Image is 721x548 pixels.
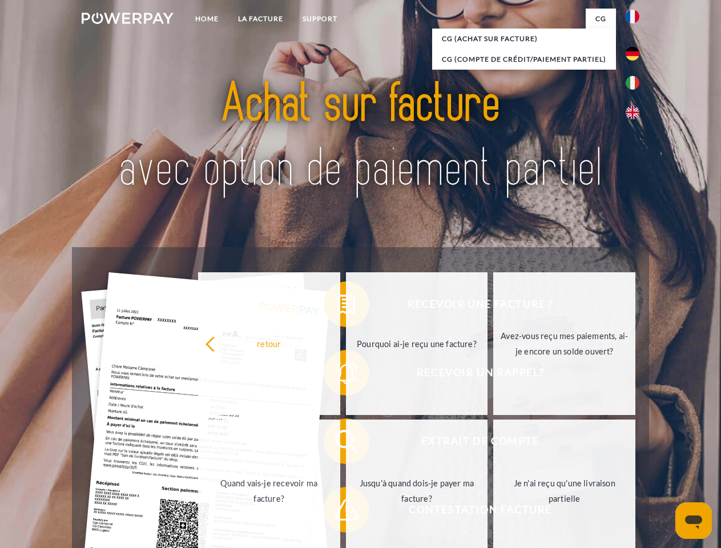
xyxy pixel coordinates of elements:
a: CG [586,9,616,29]
img: it [626,76,639,90]
img: title-powerpay_fr.svg [109,55,612,219]
img: fr [626,10,639,23]
a: Avez-vous reçu mes paiements, ai-je encore un solde ouvert? [493,272,635,415]
div: Pourquoi ai-je reçu une facture? [353,336,481,351]
div: Quand vais-je recevoir ma facture? [205,476,333,506]
img: logo-powerpay-white.svg [82,13,174,24]
a: Home [186,9,228,29]
a: CG (Compte de crédit/paiement partiel) [432,49,616,70]
a: Support [293,9,347,29]
div: Avez-vous reçu mes paiements, ai-je encore un solde ouvert? [500,328,629,359]
div: retour [205,336,333,351]
a: LA FACTURE [228,9,293,29]
img: de [626,47,639,61]
div: Je n'ai reçu qu'une livraison partielle [500,476,629,506]
a: CG (achat sur facture) [432,29,616,49]
img: en [626,106,639,119]
div: Jusqu'à quand dois-je payer ma facture? [353,476,481,506]
iframe: Bouton de lancement de la fenêtre de messagerie [675,502,712,539]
